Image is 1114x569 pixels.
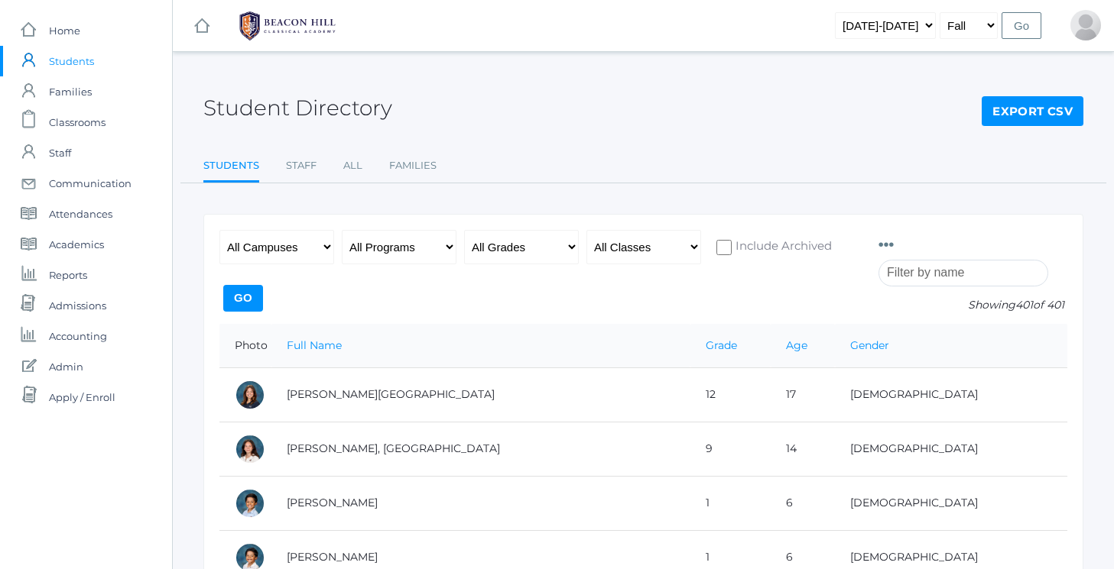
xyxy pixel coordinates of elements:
[879,297,1067,313] p: Showing of 401
[690,422,771,476] td: 9
[732,238,832,257] span: Include Archived
[49,321,107,351] span: Accounting
[286,150,317,181] a: Staff
[771,422,835,476] td: 14
[219,324,271,368] th: Photo
[786,338,807,352] a: Age
[49,351,83,382] span: Admin
[49,168,132,199] span: Communication
[49,290,106,321] span: Admissions
[235,380,265,410] div: Charlotte Abdulla
[716,240,732,255] input: Include Archived
[835,367,1067,422] td: [DEMOGRAPHIC_DATA]
[706,338,737,352] a: Grade
[850,338,889,352] a: Gender
[235,488,265,519] div: Dominic Abrea
[982,96,1083,127] a: Export CSV
[1015,298,1033,312] span: 401
[271,367,690,422] td: [PERSON_NAME][GEOGRAPHIC_DATA]
[835,476,1067,530] td: [DEMOGRAPHIC_DATA]
[49,15,80,46] span: Home
[49,76,92,107] span: Families
[389,150,437,181] a: Families
[49,107,106,137] span: Classrooms
[203,150,259,183] a: Students
[271,476,690,530] td: [PERSON_NAME]
[49,199,112,229] span: Attendances
[690,476,771,530] td: 1
[835,422,1067,476] td: [DEMOGRAPHIC_DATA]
[771,367,835,422] td: 17
[49,137,71,168] span: Staff
[230,7,345,45] img: BHCALogos-05-308ed15e86a5a0abce9b8dd61676a3503ac9727e845dece92d48e8588c001991.png
[1002,12,1041,39] input: Go
[49,229,104,260] span: Academics
[879,260,1048,286] input: Filter by name
[235,434,265,464] div: Phoenix Abdulla
[287,338,342,352] a: Full Name
[49,46,94,76] span: Students
[690,367,771,422] td: 12
[771,476,835,530] td: 6
[49,382,115,412] span: Apply / Enroll
[1070,10,1101,40] div: Shain Hrehniy
[223,285,263,312] input: Go
[203,96,392,120] h2: Student Directory
[343,150,362,181] a: All
[271,422,690,476] td: [PERSON_NAME], [GEOGRAPHIC_DATA]
[49,260,87,290] span: Reports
